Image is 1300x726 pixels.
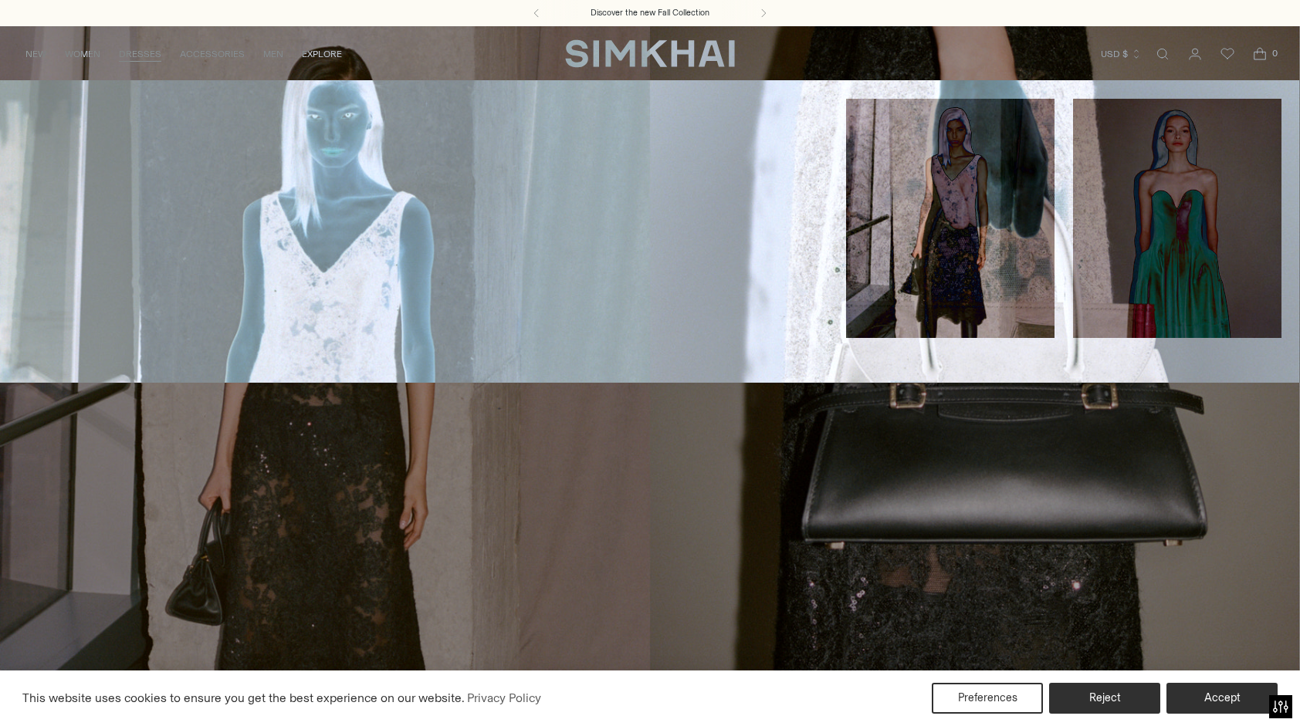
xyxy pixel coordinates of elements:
[25,37,46,71] a: NEW
[1268,46,1281,60] span: 0
[565,39,735,69] a: SIMKHAI
[1166,683,1278,714] button: Accept
[1147,39,1178,69] a: Open search modal
[1244,39,1275,69] a: Open cart modal
[465,687,543,710] a: Privacy Policy (opens in a new tab)
[180,37,245,71] a: ACCESSORIES
[119,37,161,71] a: DRESSES
[591,7,709,19] a: Discover the new Fall Collection
[1212,39,1243,69] a: Wishlist
[65,37,100,71] a: WOMEN
[263,37,283,71] a: MEN
[1049,683,1160,714] button: Reject
[22,691,465,705] span: This website uses cookies to ensure you get the best experience on our website.
[302,37,342,71] a: EXPLORE
[932,683,1043,714] button: Preferences
[1101,37,1142,71] button: USD $
[1180,39,1210,69] a: Go to the account page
